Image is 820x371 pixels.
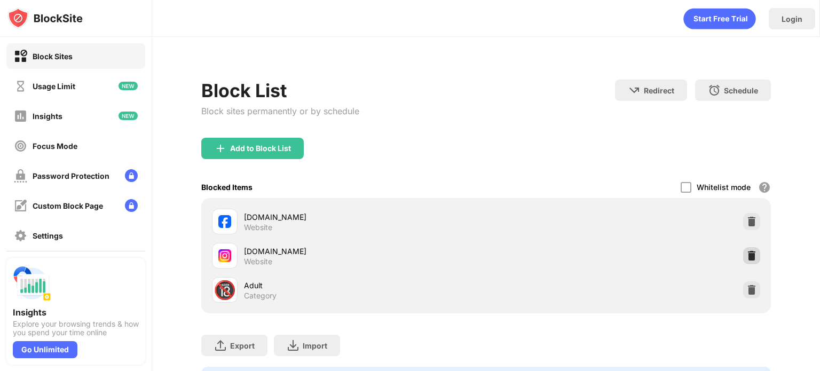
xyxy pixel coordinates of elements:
div: Website [244,223,272,232]
div: Redirect [644,86,674,95]
div: Password Protection [33,171,109,180]
img: focus-off.svg [14,139,27,153]
div: Block List [201,80,359,101]
div: Whitelist mode [697,183,751,192]
div: 🔞 [214,279,236,301]
div: Website [244,257,272,266]
img: settings-off.svg [14,229,27,242]
div: [DOMAIN_NAME] [244,246,486,257]
img: password-protection-off.svg [14,169,27,183]
div: Go Unlimited [13,341,77,358]
img: customize-block-page-off.svg [14,199,27,212]
img: lock-menu.svg [125,169,138,182]
div: Adult [244,280,486,291]
div: Import [303,341,327,350]
div: Export [230,341,255,350]
div: Insights [33,112,62,121]
img: new-icon.svg [119,82,138,90]
div: Insights [13,307,139,318]
img: time-usage-off.svg [14,80,27,93]
img: favicons [218,215,231,228]
img: block-on.svg [14,50,27,63]
div: Blocked Items [201,183,253,192]
div: Block sites permanently or by schedule [201,106,359,116]
img: lock-menu.svg [125,199,138,212]
img: logo-blocksite.svg [7,7,83,29]
div: Login [782,14,802,23]
img: favicons [218,249,231,262]
img: insights-off.svg [14,109,27,123]
div: Schedule [724,86,758,95]
div: Settings [33,231,63,240]
img: push-insights.svg [13,264,51,303]
div: animation [683,8,756,29]
div: Add to Block List [230,144,291,153]
div: Focus Mode [33,141,77,151]
div: Usage Limit [33,82,75,91]
img: new-icon.svg [119,112,138,120]
div: [DOMAIN_NAME] [244,211,486,223]
div: Explore your browsing trends & how you spend your time online [13,320,139,337]
div: Category [244,291,277,301]
div: Block Sites [33,52,73,61]
div: Custom Block Page [33,201,103,210]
